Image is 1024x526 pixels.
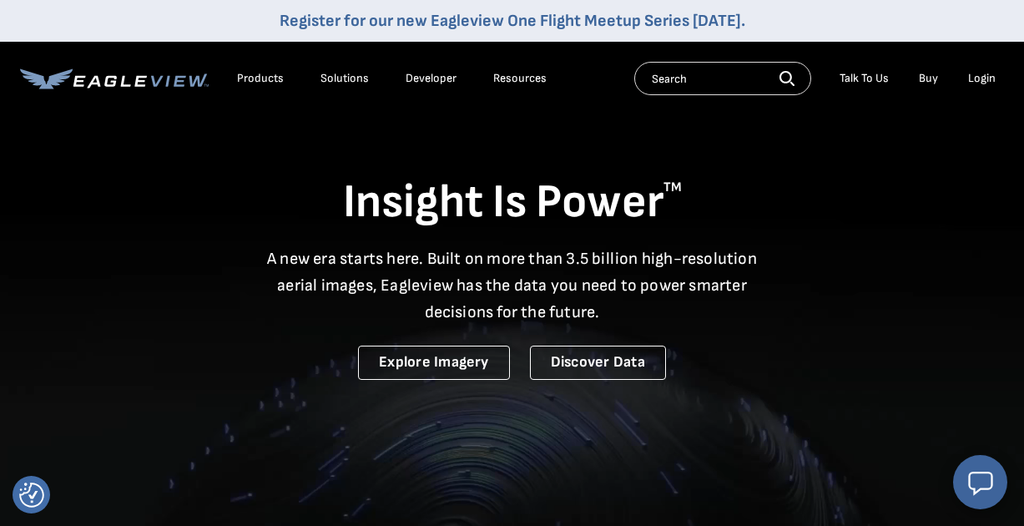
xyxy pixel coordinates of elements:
img: Revisit consent button [19,483,44,508]
a: Explore Imagery [358,346,510,380]
a: Buy [919,71,938,86]
div: Login [968,71,996,86]
a: Developer [406,71,457,86]
div: Resources [493,71,547,86]
div: Products [237,71,284,86]
h1: Insight Is Power [20,174,1004,232]
p: A new era starts here. Built on more than 3.5 billion high-resolution aerial images, Eagleview ha... [257,245,768,326]
div: Solutions [320,71,369,86]
input: Search [634,62,811,95]
a: Discover Data [530,346,666,380]
a: Register for our new Eagleview One Flight Meetup Series [DATE]. [280,11,745,31]
div: Talk To Us [840,71,889,86]
button: Consent Preferences [19,483,44,508]
sup: TM [663,180,682,195]
button: Open chat window [953,455,1007,509]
